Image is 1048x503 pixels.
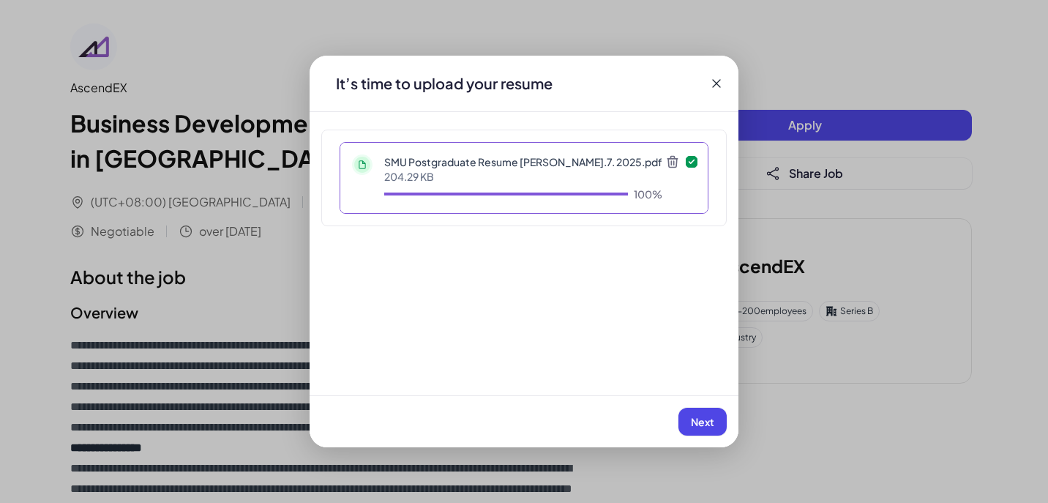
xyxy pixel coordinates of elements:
div: 100% [634,187,662,201]
button: Next [678,408,727,436]
span: Next [691,415,714,428]
p: 204.29 KB [384,169,662,184]
p: SMU Postgraduate Resume [PERSON_NAME].7. 2025.pdf [384,154,662,169]
div: It’s time to upload your resume [324,73,564,94]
